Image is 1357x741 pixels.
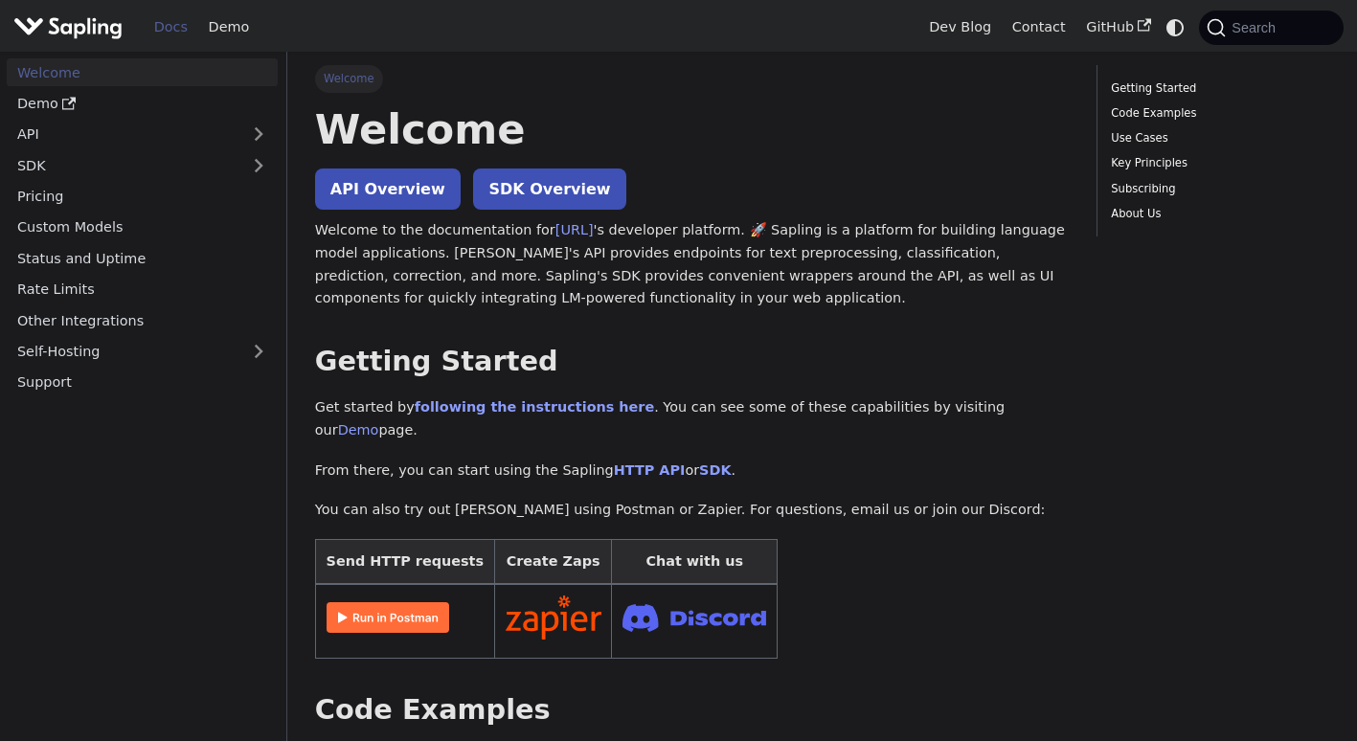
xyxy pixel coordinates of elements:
[1111,104,1323,123] a: Code Examples
[7,306,278,334] a: Other Integrations
[614,462,686,478] a: HTTP API
[7,183,278,211] a: Pricing
[1111,180,1323,198] a: Subscribing
[327,602,449,633] img: Run in Postman
[7,338,278,366] a: Self-Hosting
[315,345,1069,379] h2: Getting Started
[1111,205,1323,223] a: About Us
[1075,12,1161,42] a: GitHub
[315,219,1069,310] p: Welcome to the documentation for 's developer platform. 🚀 Sapling is a platform for building lang...
[1111,79,1323,98] a: Getting Started
[555,222,594,237] a: [URL]
[315,65,1069,92] nav: Breadcrumbs
[1002,12,1076,42] a: Contact
[315,460,1069,483] p: From there, you can start using the Sapling or .
[13,13,123,41] img: Sapling.ai
[315,396,1069,442] p: Get started by . You can see some of these capabilities by visiting our page.
[1162,13,1189,41] button: Switch between dark and light mode (currently system mode)
[315,499,1069,522] p: You can also try out [PERSON_NAME] using Postman or Zapier. For questions, email us or join our D...
[473,168,625,210] a: SDK Overview
[1111,154,1323,172] a: Key Principles
[144,12,198,42] a: Docs
[315,540,494,585] th: Send HTTP requests
[918,12,1001,42] a: Dev Blog
[494,540,612,585] th: Create Zaps
[7,151,239,179] a: SDK
[7,244,278,272] a: Status and Uptime
[7,90,278,118] a: Demo
[13,13,129,41] a: Sapling.aiSapling.ai
[7,121,239,148] a: API
[1226,20,1287,35] span: Search
[7,276,278,303] a: Rate Limits
[315,168,461,210] a: API Overview
[338,422,379,438] a: Demo
[315,693,1069,728] h2: Code Examples
[415,399,654,415] a: following the instructions here
[239,151,278,179] button: Expand sidebar category 'SDK'
[7,369,278,396] a: Support
[315,103,1069,155] h1: Welcome
[7,213,278,241] a: Custom Models
[699,462,731,478] a: SDK
[1111,129,1323,147] a: Use Cases
[506,595,601,640] img: Connect in Zapier
[7,58,278,86] a: Welcome
[1199,11,1343,45] button: Search (Command+K)
[198,12,260,42] a: Demo
[612,540,778,585] th: Chat with us
[239,121,278,148] button: Expand sidebar category 'API'
[315,65,383,92] span: Welcome
[622,598,766,638] img: Join Discord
